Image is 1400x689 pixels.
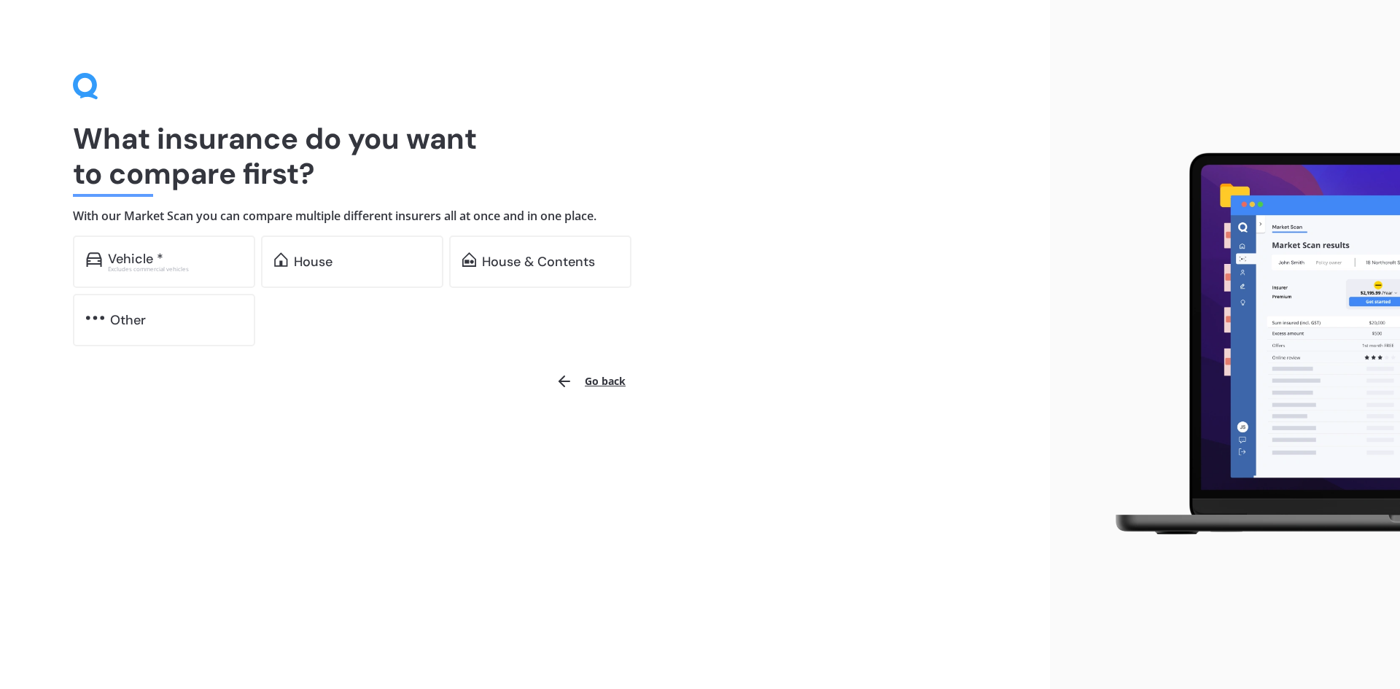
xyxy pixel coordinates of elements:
div: House [294,254,332,269]
div: Other [110,313,146,327]
img: car.f15378c7a67c060ca3f3.svg [86,252,102,267]
img: home-and-contents.b802091223b8502ef2dd.svg [462,252,476,267]
img: other.81dba5aafe580aa69f38.svg [86,311,104,325]
button: Go back [547,364,634,399]
div: Excludes commercial vehicles [108,266,242,272]
div: Vehicle * [108,252,163,266]
h4: With our Market Scan you can compare multiple different insurers all at once and in one place. [73,209,977,224]
h1: What insurance do you want to compare first? [73,121,977,191]
div: House & Contents [482,254,595,269]
img: home.91c183c226a05b4dc763.svg [274,252,288,267]
img: laptop.webp [1094,144,1400,545]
